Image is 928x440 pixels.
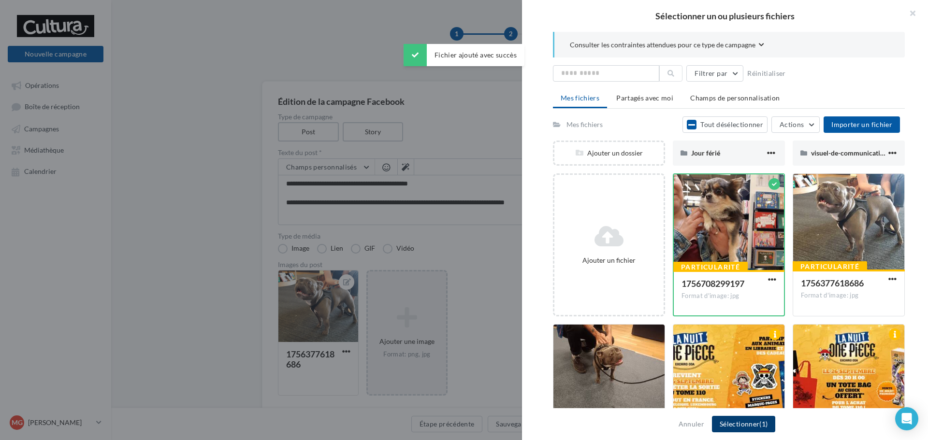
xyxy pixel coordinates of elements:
[780,120,804,128] span: Actions
[675,418,708,430] button: Annuler
[537,12,913,20] h2: Sélectionner un ou plusieurs fichiers
[743,68,790,79] button: Réinitialiser
[691,149,720,157] span: Jour férié
[682,116,768,133] button: Tout désélectionner
[570,40,755,50] span: Consulter les contraintes attendues pour ce type de campagne
[759,420,768,428] span: (1)
[616,94,673,102] span: Partagés avec moi
[771,116,820,133] button: Actions
[673,262,748,272] div: Particularité
[404,44,524,66] div: Fichier ajouté avec succès
[811,149,888,157] span: visuel-de-communication
[681,278,744,289] span: 1756708299197
[554,148,664,158] div: Ajouter un dossier
[566,120,603,129] div: Mes fichiers
[681,292,776,300] div: Format d'image: jpg
[570,40,764,52] button: Consulter les contraintes attendues pour ce type de campagne
[895,407,918,430] div: Open Intercom Messenger
[712,416,775,432] button: Sélectionner(1)
[793,261,867,272] div: Particularité
[561,94,599,102] span: Mes fichiers
[686,65,743,82] button: Filtrer par
[690,94,780,102] span: Champs de personnalisation
[824,116,900,133] button: Importer un fichier
[801,291,897,300] div: Format d'image: jpg
[801,278,864,288] span: 1756377618686
[558,255,660,265] div: Ajouter un fichier
[831,120,892,128] span: Importer un fichier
